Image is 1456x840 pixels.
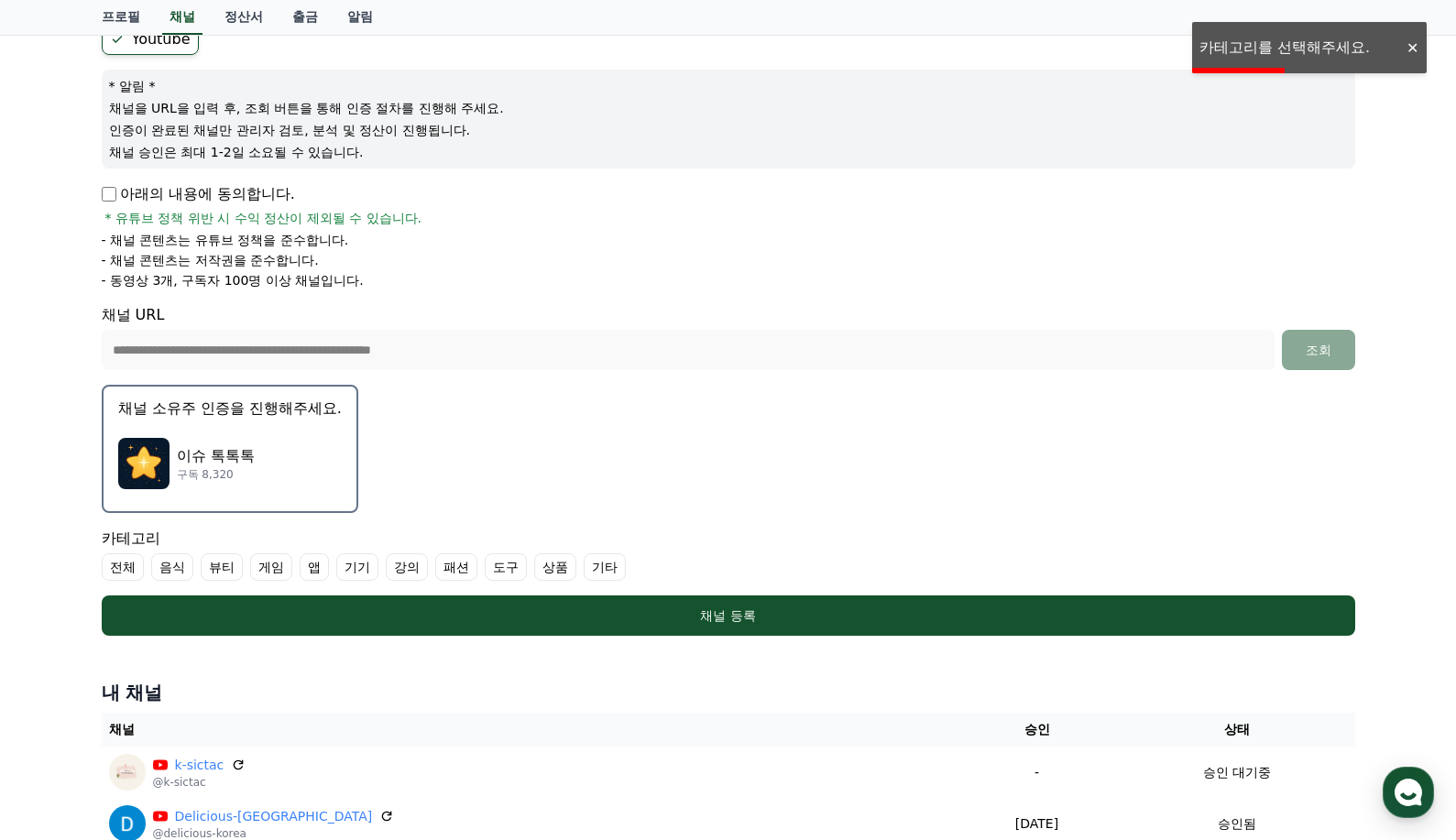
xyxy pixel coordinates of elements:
label: 패션 [435,553,477,581]
div: 채널 등록 [138,606,1319,625]
span: 홈 [58,608,69,623]
p: 인증이 완료된 채널만 관리자 검토, 분석 및 정산이 진행됩니다. [109,121,1348,139]
p: - 채널 콘텐츠는 유튜브 정책을 준수합니다. [102,231,349,249]
th: 승인 [955,713,1120,747]
label: 기타 [584,553,626,581]
p: 이슈 톡톡톡 [177,445,255,467]
th: 채널 [102,713,955,747]
a: 대화 [121,581,236,627]
span: 대화 [168,609,190,624]
button: 채널 등록 [102,595,1355,636]
label: 기기 [336,553,378,581]
p: 승인 대기중 [1203,763,1271,782]
th: 상태 [1120,713,1355,747]
p: 채널을 URL을 입력 후, 조회 버튼을 통해 인증 절차를 진행해 주세요. [109,99,1348,117]
label: 도구 [485,553,527,581]
div: 조회 [1289,341,1348,359]
a: k-sictac [175,756,224,775]
p: 채널 소유주 인증을 진행해주세요. [118,398,342,420]
p: 아래의 내용에 동의합니다. [102,183,295,205]
a: Delicious-[GEOGRAPHIC_DATA] [175,807,373,826]
label: 음식 [151,553,193,581]
label: Youtube [102,24,199,55]
label: 앱 [300,553,329,581]
p: 채널 승인은 최대 1-2일 소요될 수 있습니다. [109,143,1348,161]
h4: 내 채널 [102,680,1355,705]
span: * 유튜브 정책 위반 시 수익 정산이 제외될 수 있습니다. [105,209,422,227]
label: 게임 [250,553,292,581]
span: 설정 [283,608,305,623]
p: - [962,763,1112,782]
p: 구독 8,320 [177,467,255,482]
p: [DATE] [962,814,1112,834]
a: 홈 [5,581,121,627]
label: 뷰티 [201,553,243,581]
p: - 동영상 3개, 구독자 100명 이상 채널입니다. [102,271,364,289]
p: @k-sictac [153,775,246,790]
button: 조회 [1282,330,1355,370]
img: 이슈 톡톡톡 [118,438,170,489]
p: - 채널 콘텐츠는 저작권을 준수합니다. [102,251,319,269]
label: 강의 [386,553,428,581]
div: 카테고리 [102,528,1355,581]
p: 승인됨 [1218,814,1256,834]
label: 전체 [102,553,144,581]
img: k-sictac [109,754,146,791]
button: 채널 소유주 인증을 진행해주세요. 이슈 톡톡톡 이슈 톡톡톡 구독 8,320 [102,385,358,513]
label: 상품 [534,553,576,581]
div: 채널 URL [102,304,1355,370]
a: 설정 [236,581,352,627]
